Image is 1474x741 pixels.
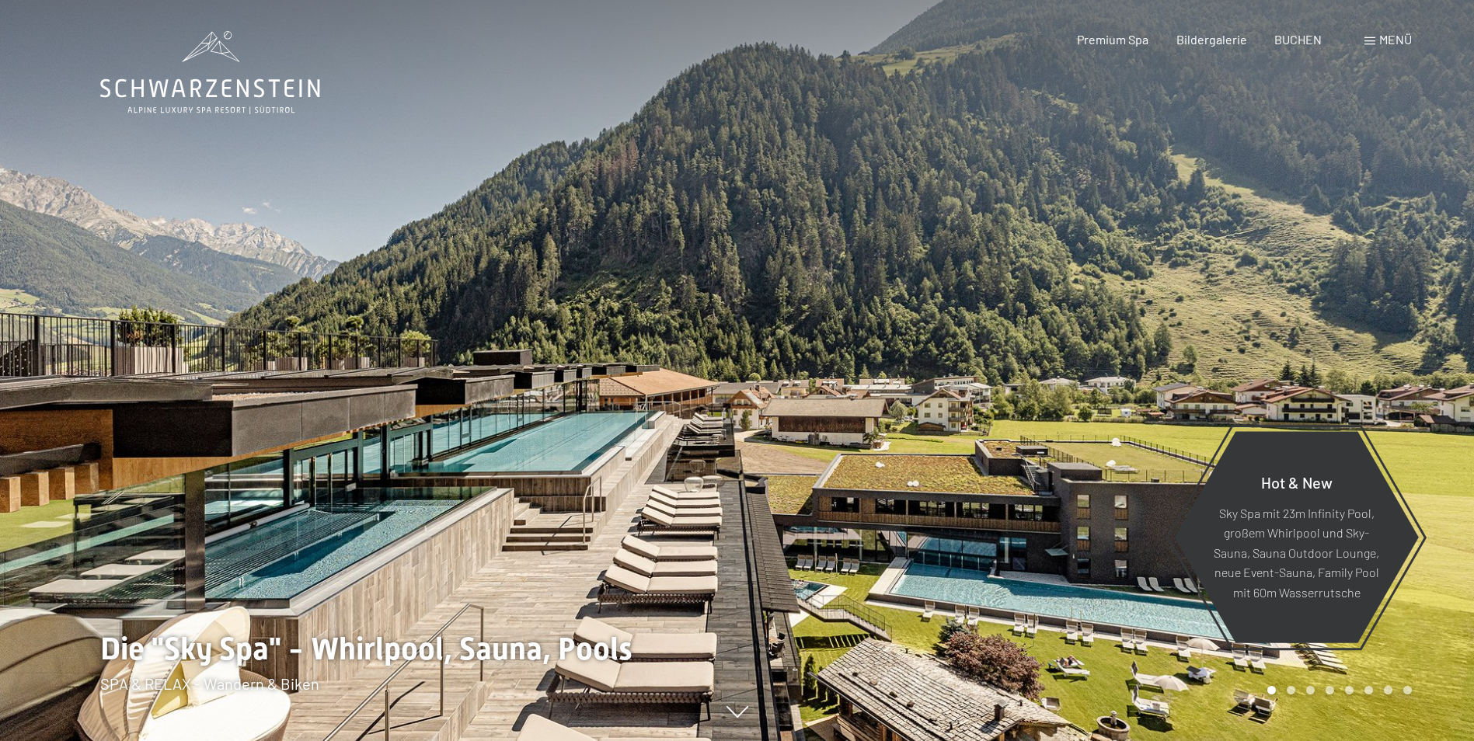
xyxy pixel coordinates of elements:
div: Carousel Pagination [1262,686,1412,694]
span: Hot & New [1261,472,1333,491]
div: Carousel Page 7 [1384,686,1392,694]
a: Premium Spa [1077,32,1148,47]
div: Carousel Page 5 [1345,686,1354,694]
div: Carousel Page 8 [1403,686,1412,694]
span: Menü [1379,32,1412,47]
div: Carousel Page 3 [1306,686,1315,694]
a: BUCHEN [1274,32,1322,47]
a: Bildergalerie [1176,32,1247,47]
div: Carousel Page 4 [1326,686,1334,694]
div: Carousel Page 1 (Current Slide) [1267,686,1276,694]
div: Carousel Page 6 [1364,686,1373,694]
div: Carousel Page 2 [1287,686,1295,694]
p: Sky Spa mit 23m Infinity Pool, großem Whirlpool und Sky-Sauna, Sauna Outdoor Lounge, neue Event-S... [1212,503,1381,602]
a: Hot & New Sky Spa mit 23m Infinity Pool, großem Whirlpool und Sky-Sauna, Sauna Outdoor Lounge, ne... [1173,430,1420,644]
